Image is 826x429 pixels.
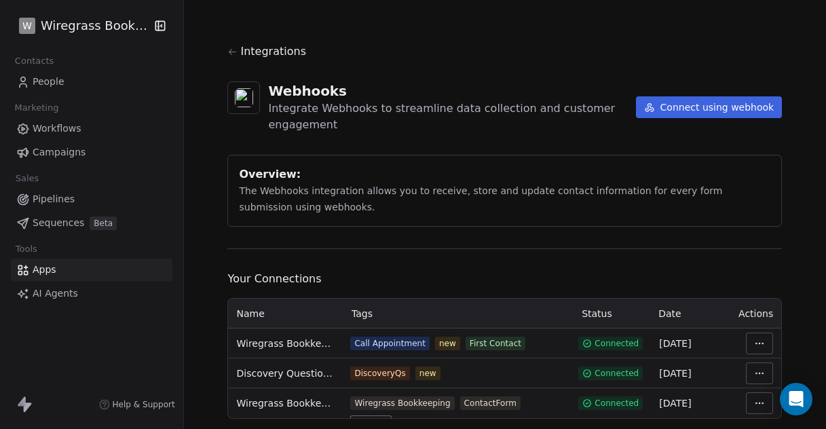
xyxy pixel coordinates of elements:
span: Wiregrass Bookkeeping ContactUs Lead [236,396,334,410]
a: Integrations [227,43,782,60]
span: Pipelines [33,192,75,206]
span: Connected [595,398,639,409]
span: Status [582,308,612,319]
span: Name [236,308,264,319]
div: Call Appointment [354,338,426,349]
div: ContactForm [464,398,517,409]
div: DiscoveryQs [354,368,405,379]
img: webhooks.svg [235,88,254,107]
a: Apps [11,259,172,281]
span: [DATE] [659,338,691,349]
span: Connected [595,368,639,379]
div: Overview: [239,166,770,183]
span: Tools [10,239,43,259]
div: First Contact [470,338,521,349]
div: Open Intercom Messenger [780,383,812,415]
span: People [33,75,64,89]
span: Connected [595,338,639,349]
span: + 1 more [350,415,392,429]
a: Workflows [11,117,172,140]
span: Tags [352,308,373,319]
span: Campaigns [33,145,86,160]
button: WWiregrass Bookkeeping [16,14,145,37]
span: The Webhooks integration allows you to receive, store and update contact information for every fo... [239,185,722,212]
span: [DATE] [659,398,691,409]
span: Sequences [33,216,84,230]
span: Beta [90,217,117,230]
span: Your Connections [227,271,782,287]
span: Actions [738,308,773,319]
span: AI Agents [33,286,78,301]
span: Marketing [9,98,64,118]
div: Integrate Webhooks to streamline data collection and customer engagement [268,100,635,133]
a: AI Agents [11,282,172,305]
div: Wiregrass Bookkeeping [354,398,450,409]
a: Pipelines [11,188,172,210]
span: Wiregrass Bookkeeping [41,17,151,35]
span: Sales [10,168,45,189]
span: Discovery Questionnaire [236,367,334,380]
a: SequencesBeta [11,212,172,234]
a: People [11,71,172,93]
div: Webhooks [268,81,635,100]
span: Contacts [9,51,60,71]
a: Campaigns [11,141,172,164]
div: new [439,338,456,349]
span: Integrations [240,43,306,60]
span: Workflows [33,122,81,136]
div: new [419,368,436,379]
button: Connect using webhook [636,96,783,118]
a: Help & Support [99,399,175,410]
span: Wiregrass Bookkeeping - [PERSON_NAME] [236,337,334,350]
span: Date [658,308,681,319]
span: Apps [33,263,56,277]
span: [DATE] [659,368,691,379]
span: W [22,19,32,33]
span: Help & Support [113,399,175,410]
